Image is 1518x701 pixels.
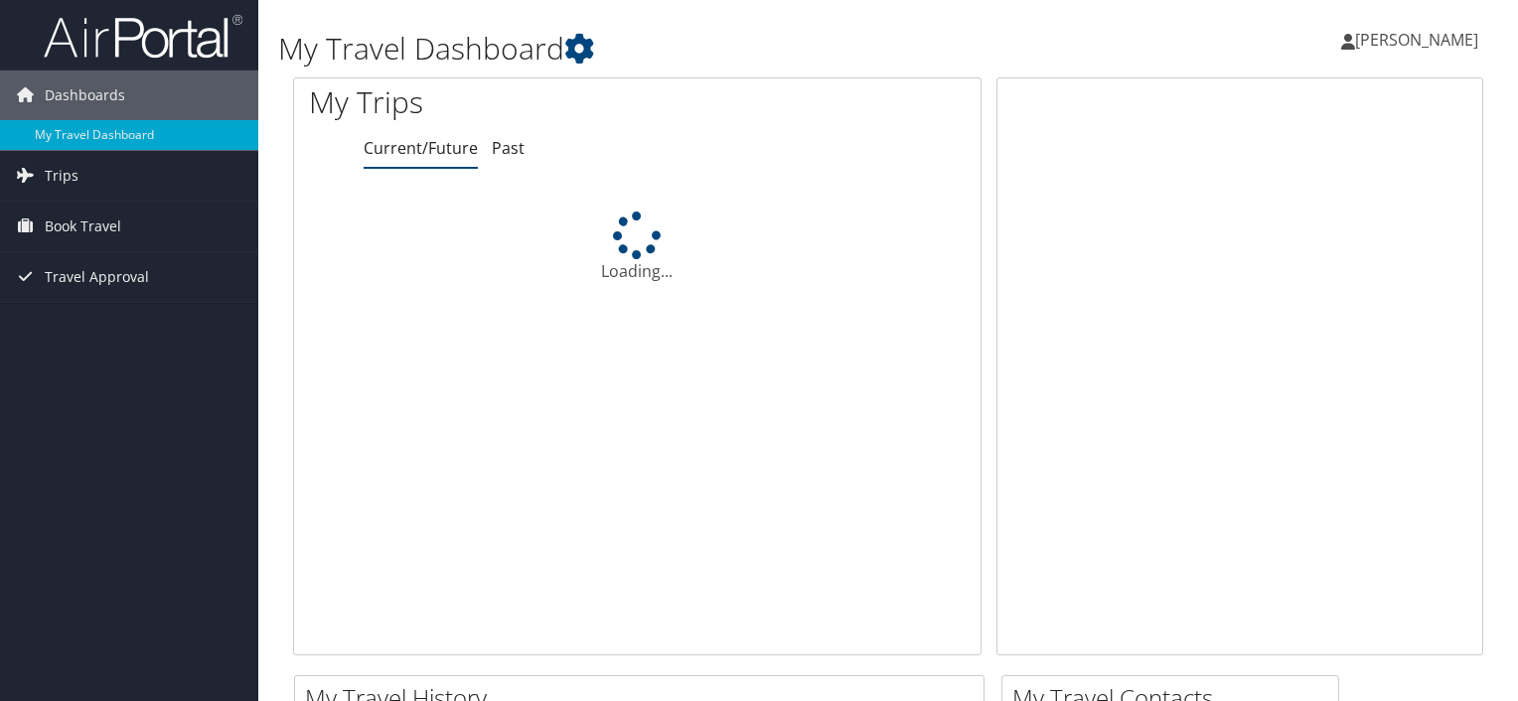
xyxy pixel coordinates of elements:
h1: My Travel Dashboard [278,28,1092,70]
a: Current/Future [364,137,478,159]
a: [PERSON_NAME] [1341,10,1498,70]
a: Past [492,137,525,159]
div: Loading... [294,211,981,283]
span: [PERSON_NAME] [1355,29,1478,51]
span: Trips [45,151,78,201]
span: Travel Approval [45,252,149,302]
span: Book Travel [45,202,121,251]
span: Dashboards [45,70,125,120]
img: airportal-logo.png [44,13,242,60]
h1: My Trips [309,81,680,123]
